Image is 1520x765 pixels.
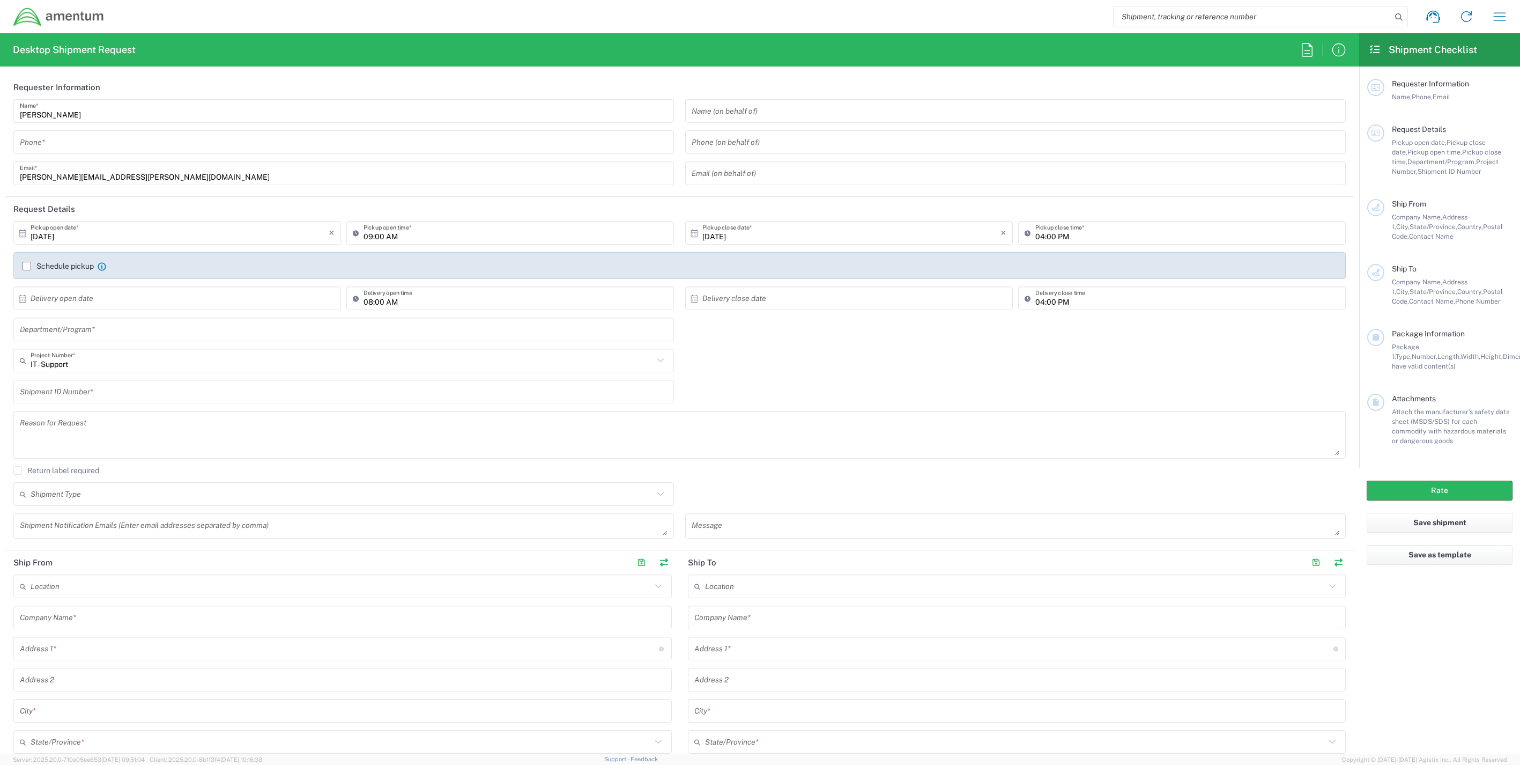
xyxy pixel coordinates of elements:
span: Client: 2025.20.0-8b113f4 [150,756,262,763]
span: Phone, [1412,93,1433,101]
span: Number, [1412,352,1437,361]
span: Type, [1396,352,1412,361]
span: State/Province, [1410,223,1457,231]
span: Package 1: [1392,343,1419,361]
button: Rate [1367,481,1512,501]
span: Company Name, [1392,278,1442,286]
label: Schedule pickup [23,262,94,270]
span: Shipment ID Number [1418,167,1481,175]
span: Attach the manufacturer’s safety data sheet (MSDS/SDS) for each commodity with hazardous material... [1392,408,1510,445]
span: Width, [1460,352,1480,361]
span: City, [1396,288,1410,296]
i: × [329,224,335,241]
h2: Ship From [13,557,53,568]
span: Company Name, [1392,213,1442,221]
h2: Desktop Shipment Request [13,43,136,56]
span: Department/Program, [1407,158,1476,166]
span: Pickup open date, [1392,138,1447,146]
h2: Shipment Checklist [1369,43,1477,56]
span: Contact Name [1409,232,1454,240]
a: Support [604,756,631,762]
h2: Request Details [13,204,75,215]
span: Ship To [1392,264,1417,273]
h2: Requester Information [13,82,100,93]
span: Email [1433,93,1450,101]
span: Length, [1437,352,1460,361]
span: Country, [1457,223,1483,231]
span: Height, [1480,352,1503,361]
span: [DATE] 09:51:04 [101,756,145,763]
a: Feedback [631,756,658,762]
label: Return label required [13,466,99,475]
span: State/Province, [1410,288,1457,296]
span: Name, [1392,93,1412,101]
button: Save shipment [1367,513,1512,533]
span: Requester Information [1392,79,1469,88]
input: Shipment, tracking or reference number [1114,6,1391,27]
span: Country, [1457,288,1483,296]
img: dyncorp [13,7,105,27]
span: Contact Name, [1409,297,1455,305]
span: City, [1396,223,1410,231]
span: [DATE] 10:16:38 [220,756,262,763]
span: Attachments [1392,394,1436,403]
h2: Ship To [688,557,716,568]
span: Request Details [1392,125,1446,134]
button: Save as template [1367,545,1512,565]
span: Copyright © [DATE]-[DATE] Agistix Inc., All Rights Reserved [1342,755,1507,764]
span: Ship From [1392,200,1426,208]
span: Phone Number [1455,297,1501,305]
span: Server: 2025.20.0-710e05ee653 [13,756,145,763]
span: Package Information [1392,329,1465,338]
i: × [1000,224,1006,241]
span: Pickup open time, [1407,148,1462,156]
